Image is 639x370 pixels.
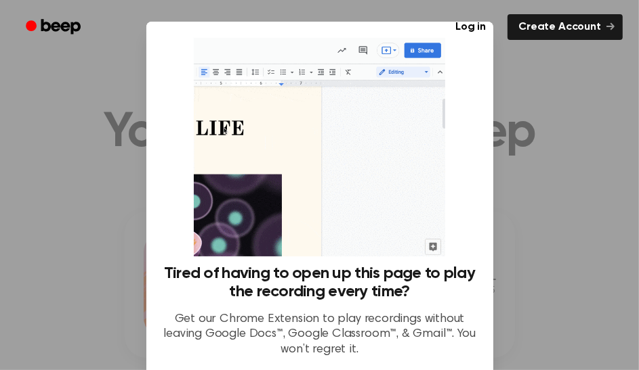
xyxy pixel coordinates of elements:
p: Get our Chrome Extension to play recordings without leaving Google Docs™, Google Classroom™, & Gm... [163,312,477,358]
h3: Tired of having to open up this page to play the recording every time? [163,264,477,301]
a: Create Account [508,14,623,40]
a: Beep [16,14,93,41]
img: Beep extension in action [194,38,445,256]
a: Log in [442,11,499,43]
